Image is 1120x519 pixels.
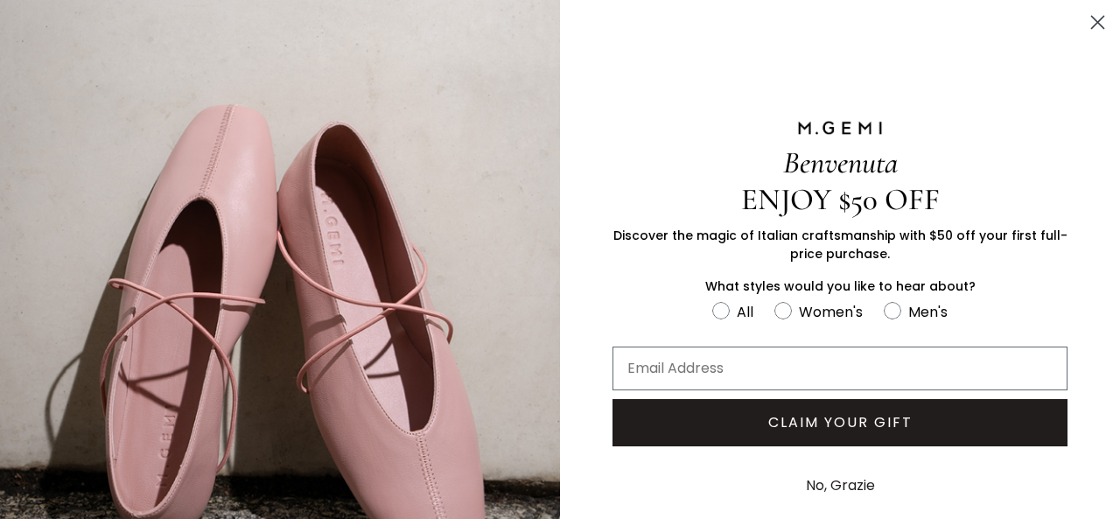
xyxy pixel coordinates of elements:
input: Email Address [612,347,1067,390]
div: Men's [908,301,948,323]
button: CLAIM YOUR GIFT [612,399,1067,446]
div: All [737,301,753,323]
span: ENJOY $50 OFF [741,181,940,218]
span: Discover the magic of Italian craftsmanship with $50 off your first full-price purchase. [613,227,1067,263]
span: What styles would you like to hear about? [705,277,976,295]
button: Close dialog [1082,7,1113,38]
img: M.GEMI [796,120,884,136]
button: No, Grazie [797,464,884,508]
div: Women's [799,301,863,323]
span: Benvenuta [783,144,898,181]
